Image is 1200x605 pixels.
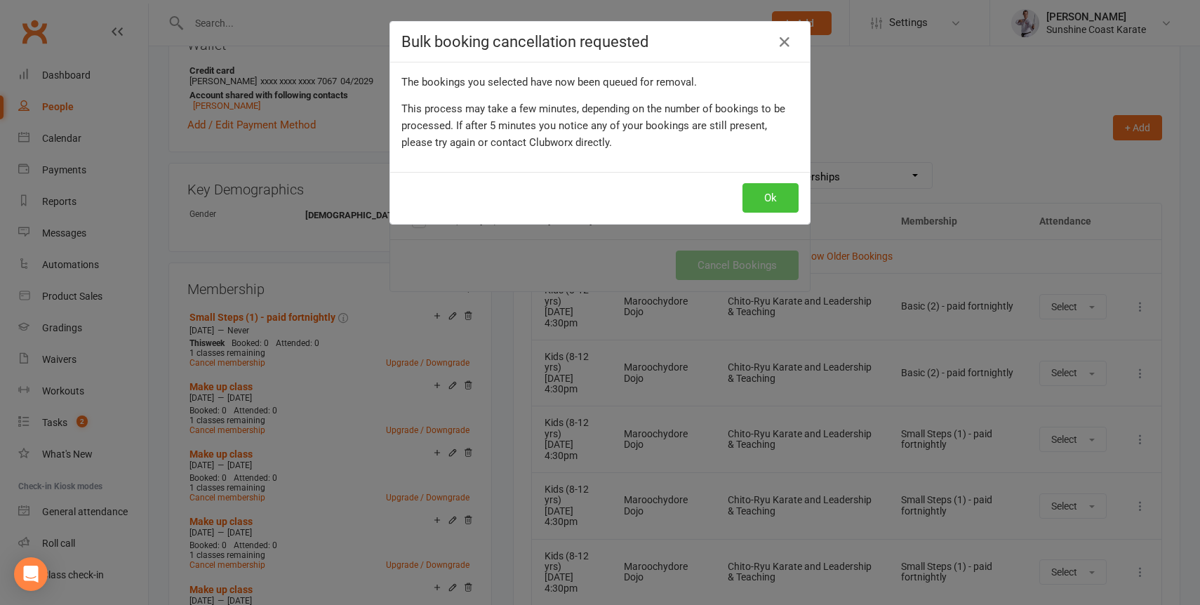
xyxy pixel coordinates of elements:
button: Ok [742,183,799,213]
a: Close [773,31,796,53]
div: This process may take a few minutes, depending on the number of bookings to be processed. If afte... [401,100,799,151]
div: The bookings you selected have now been queued for removal. [401,74,799,91]
div: Open Intercom Messenger [14,557,48,591]
h4: Bulk booking cancellation requested [401,33,799,51]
